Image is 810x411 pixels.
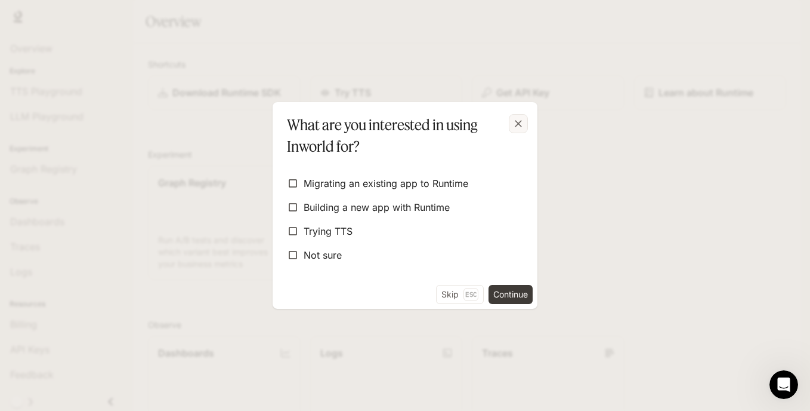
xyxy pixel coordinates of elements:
[304,176,468,191] span: Migrating an existing app to Runtime
[489,285,533,304] button: Continue
[304,200,450,214] span: Building a new app with Runtime
[304,224,353,238] span: Trying TTS
[463,288,478,301] p: Esc
[436,285,484,304] button: SkipEsc
[769,370,798,399] iframe: Intercom live chat
[287,114,518,157] p: What are you interested in using Inworld for?
[304,248,342,262] span: Not sure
